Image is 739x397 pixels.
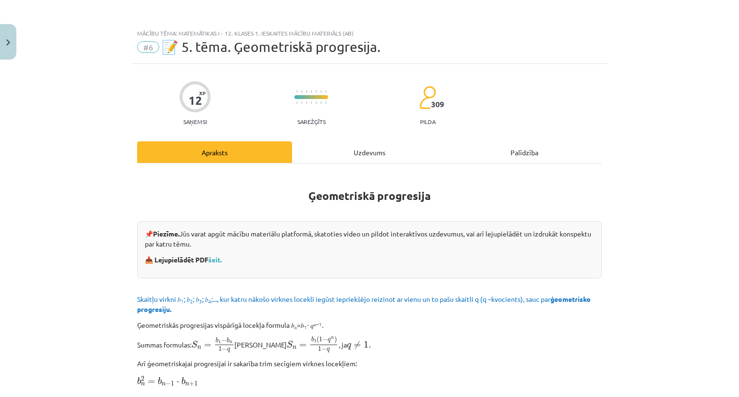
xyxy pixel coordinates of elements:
img: icon-short-line-57e1e144782c952c97e751825c79c345078a6d821885a25fce030b3d8c18986b.svg [311,101,312,104]
span: ( [317,336,319,344]
p: Sarežģīts [297,118,326,125]
div: Apraksts [137,141,292,163]
span: 1 [171,381,174,386]
p: 📌 Jūs varat apgūt mācību materiālu platformā, skatoties video un pildot interaktīvos uzdevumus, v... [145,229,594,249]
img: icon-short-line-57e1e144782c952c97e751825c79c345078a6d821885a25fce030b3d8c18986b.svg [306,90,307,93]
span: 309 [431,100,444,109]
span: b [311,337,314,342]
img: icon-short-line-57e1e144782c952c97e751825c79c345078a6d821885a25fce030b3d8c18986b.svg [301,101,302,104]
span: S [287,341,293,348]
span: 1 [218,340,221,343]
span: b [216,337,218,343]
strong: Piezīme. [153,229,179,238]
span: b [158,377,162,385]
span: ⋅ [177,381,179,384]
img: icon-short-line-57e1e144782c952c97e751825c79c345078a6d821885a25fce030b3d8c18986b.svg [301,90,302,93]
span: XP [199,90,205,96]
img: icon-short-line-57e1e144782c952c97e751825c79c345078a6d821885a25fce030b3d8c18986b.svg [316,90,317,93]
span: b [227,337,229,343]
sub: 4 [208,298,211,305]
sub: 𝑛 [294,323,297,331]
span: n [331,337,334,339]
span: q [227,348,230,352]
span: n [197,346,201,349]
img: icon-close-lesson-0947bae3869378f0d4975bcd49f059093ad1ed9edebbc8119c70593378902aed.svg [6,39,10,46]
span: ≠ [354,341,361,350]
span: − [222,347,227,352]
span: n [162,383,166,386]
img: icon-short-line-57e1e144782c952c97e751825c79c345078a6d821885a25fce030b3d8c18986b.svg [311,90,312,93]
span: 2 [141,376,144,381]
sub: 1 [181,298,184,305]
img: icon-short-line-57e1e144782c952c97e751825c79c345078a6d821885a25fce030b3d8c18986b.svg [296,101,297,104]
strong: 📥 Lejupielādēt PDF [145,255,223,264]
span: − [221,338,227,343]
span: q [347,343,351,349]
span: = [299,344,306,347]
span: 1 [318,347,321,351]
span: ) [334,336,337,344]
span: n [185,383,189,386]
span: n [293,346,296,349]
span: 1. [364,341,371,348]
span: + [189,382,194,386]
p: Saņemsi [179,118,211,125]
span: Skaitļu virkni 𝑏 ; 𝑏 ; 𝑏 ; 𝑏 ;..., kur katru nākošo virknes locekli iegūst iepriekšējo reizinot a... [137,295,591,313]
span: = [204,344,211,347]
span: n [141,383,145,386]
sub: 2 [190,298,193,305]
span: q [328,339,331,343]
img: icon-short-line-57e1e144782c952c97e751825c79c345078a6d821885a25fce030b3d8c18986b.svg [325,90,326,93]
span: 1 [314,339,317,343]
span: 📝 5. tēma. Ģeometriskā progresija. [162,39,381,55]
img: icon-short-line-57e1e144782c952c97e751825c79c345078a6d821885a25fce030b3d8c18986b.svg [316,101,317,104]
p: Ģeometriskās progresijas vispārīgā locekļa formula 𝑏 =𝑏 ⋅ 𝑞 . [137,320,602,330]
span: = [148,380,155,384]
span: 1 [218,347,222,351]
span: − [166,382,171,386]
span: 1 [319,337,322,342]
sub: 1 [304,323,307,331]
div: Palīdzība [447,141,602,163]
span: 1 [194,381,198,386]
div: 12 [189,94,202,107]
img: icon-short-line-57e1e144782c952c97e751825c79c345078a6d821885a25fce030b3d8c18986b.svg [320,90,321,93]
img: icon-short-line-57e1e144782c952c97e751825c79c345078a6d821885a25fce030b3d8c18986b.svg [320,101,321,104]
div: Mācību tēma: Matemātikas i - 12. klases 1. ieskaites mācību materiāls (ab) [137,30,602,37]
span: b [137,377,141,385]
span: n [229,341,232,344]
b: Ģeometriskā progresija [308,189,431,203]
sup: 𝑛−1 [314,321,322,328]
span: − [322,337,328,342]
p: pilda [420,118,435,125]
a: šeit. [208,255,222,264]
span: #6 [137,41,159,53]
span: q [327,348,330,352]
p: Summas formulas: [PERSON_NAME] , ja [137,336,602,353]
span: − [321,347,327,352]
img: students-c634bb4e5e11cddfef0936a35e636f08e4e9abd3cc4e673bd6f9a4125e45ecb1.svg [419,86,436,110]
span: S [191,341,198,348]
span: b [181,377,185,385]
div: Uzdevums [292,141,447,163]
sub: 3 [199,298,202,305]
img: icon-short-line-57e1e144782c952c97e751825c79c345078a6d821885a25fce030b3d8c18986b.svg [296,90,297,93]
img: icon-short-line-57e1e144782c952c97e751825c79c345078a6d821885a25fce030b3d8c18986b.svg [306,101,307,104]
p: Arī ģeometriskajai progresijai ir sakarība trim secīgiem virknes locekļiem: [137,359,602,369]
img: icon-short-line-57e1e144782c952c97e751825c79c345078a6d821885a25fce030b3d8c18986b.svg [325,101,326,104]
